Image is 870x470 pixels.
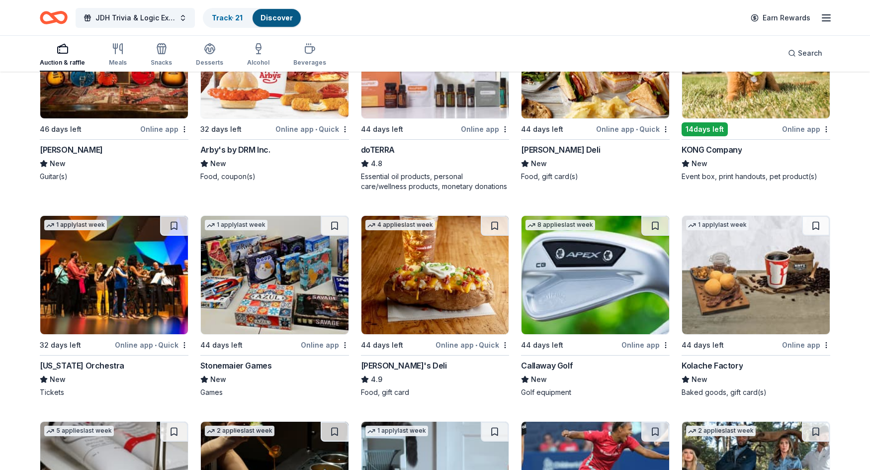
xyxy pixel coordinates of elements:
div: Online app Quick [435,339,509,351]
span: New [50,158,66,170]
button: JDH Trivia & Logic Experience [76,8,195,28]
a: Earn Rewards [745,9,816,27]
a: Image for Callaway Golf8 applieslast week44 days leftOnline appCallaway GolfNewGolf equipment [521,215,670,397]
div: 4 applies last week [365,220,435,230]
a: Home [40,6,68,29]
div: Online app [461,123,509,135]
img: Image for Minnesota Orchestra [40,216,188,334]
span: New [531,374,547,385]
div: Tickets [40,387,188,397]
span: • [636,125,638,133]
span: 4.9 [371,374,382,385]
div: 32 days left [200,123,242,135]
span: New [531,158,547,170]
div: Guitar(s) [40,172,188,182]
div: 32 days left [40,339,81,351]
div: Food, gift card [361,387,510,397]
div: Event box, print handouts, pet product(s) [682,172,830,182]
div: 44 days left [521,123,563,135]
div: 44 days left [682,339,724,351]
span: • [315,125,317,133]
button: Desserts [196,39,223,72]
div: Snacks [151,59,172,67]
a: Track· 21 [212,13,243,22]
div: Online app Quick [275,123,349,135]
button: Search [780,43,830,63]
button: Meals [109,39,127,72]
div: Callaway Golf [521,360,573,372]
div: 14 days left [682,122,728,136]
img: Image for Kolache Factory [682,216,830,334]
div: [PERSON_NAME]'s Deli [361,360,447,372]
div: 44 days left [361,123,403,135]
img: Image for Jason's Deli [361,216,509,334]
div: 46 days left [40,123,82,135]
div: Auction & raffle [40,59,85,67]
div: Online app [782,123,830,135]
div: 1 apply last week [686,220,749,230]
div: 2 applies last week [205,426,274,436]
span: New [50,374,66,385]
div: doTERRA [361,144,395,156]
div: Food, gift card(s) [521,172,670,182]
a: Image for Minnesota Orchestra1 applylast week32 days leftOnline app•Quick[US_STATE] OrchestraNewT... [40,215,188,397]
div: Arby's by DRM Inc. [200,144,270,156]
div: [PERSON_NAME] Deli [521,144,600,156]
div: [PERSON_NAME] [40,144,103,156]
div: Desserts [196,59,223,67]
span: 4.8 [371,158,382,170]
div: Baked goods, gift card(s) [682,387,830,397]
div: 44 days left [200,339,243,351]
a: Discover [261,13,293,22]
button: Track· 21Discover [203,8,302,28]
div: KONG Company [682,144,742,156]
div: 5 applies last week [44,426,114,436]
div: Kolache Factory [682,360,743,372]
div: Stonemaier Games [200,360,272,372]
span: New [210,374,226,385]
div: Golf equipment [521,387,670,397]
div: Online app Quick [596,123,670,135]
a: Image for Stonemaier Games1 applylast week44 days leftOnline appStonemaier GamesNewGames [200,215,349,397]
div: Online app [301,339,349,351]
img: Image for Callaway Golf [522,216,669,334]
span: JDH Trivia & Logic Experience [95,12,175,24]
div: 44 days left [521,339,563,351]
div: 1 apply last week [365,426,428,436]
button: Snacks [151,39,172,72]
div: 2 applies last week [686,426,756,436]
div: Online app Quick [115,339,188,351]
div: Online app [140,123,188,135]
img: Image for Stonemaier Games [201,216,348,334]
div: Games [200,387,349,397]
button: Beverages [293,39,326,72]
button: Alcohol [247,39,269,72]
span: New [692,158,707,170]
span: • [155,341,157,349]
div: 44 days left [361,339,403,351]
div: 8 applies last week [525,220,595,230]
div: Meals [109,59,127,67]
div: 1 apply last week [205,220,267,230]
button: Auction & raffle [40,39,85,72]
span: New [692,374,707,385]
span: • [475,341,477,349]
a: Image for Kolache Factory1 applylast week44 days leftOnline appKolache FactoryNewBaked goods, gif... [682,215,830,397]
a: Image for Jason's Deli4 applieslast week44 days leftOnline app•Quick[PERSON_NAME]'s Deli4.9Food, ... [361,215,510,397]
div: Essential oil products, personal care/wellness products, monetary donations [361,172,510,191]
div: [US_STATE] Orchestra [40,360,124,372]
span: Search [798,47,822,59]
div: Beverages [293,59,326,67]
div: Food, coupon(s) [200,172,349,182]
div: Online app [621,339,670,351]
div: 1 apply last week [44,220,107,230]
div: Alcohol [247,59,269,67]
span: New [210,158,226,170]
div: Online app [782,339,830,351]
